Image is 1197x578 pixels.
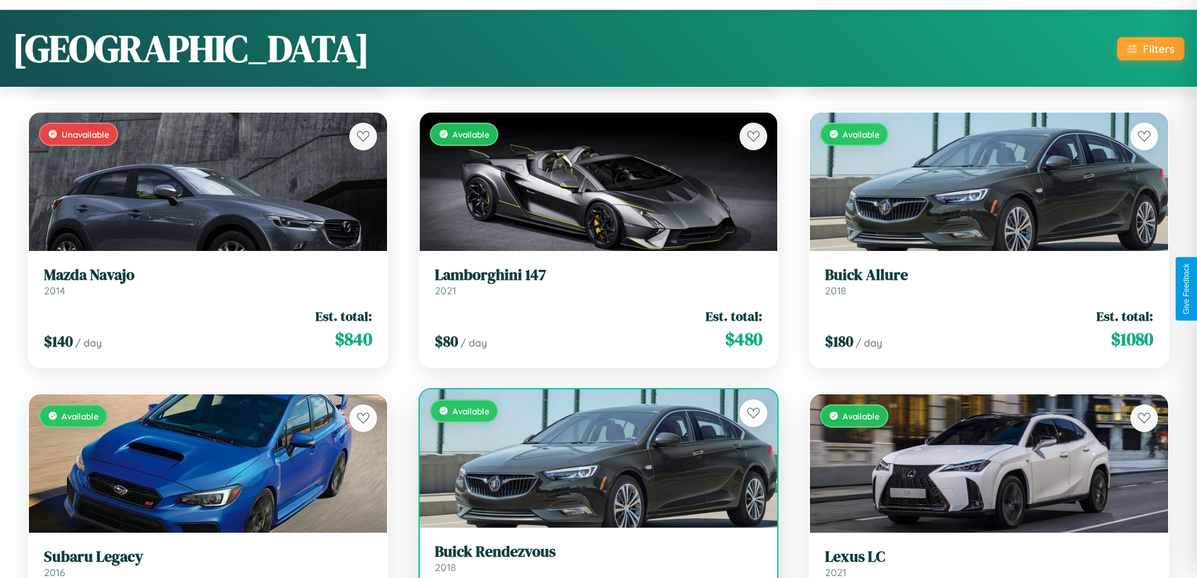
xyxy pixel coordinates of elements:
span: 2021 [435,284,456,297]
span: $ 80 [435,331,458,352]
span: Available [843,411,880,421]
a: Buick Rendezvous2018 [435,543,763,574]
span: Est. total: [706,307,762,325]
span: $ 840 [335,326,372,352]
h3: Mazda Navajo [44,266,372,284]
h3: Buick Rendezvous [435,543,763,561]
h3: Buick Allure [825,266,1153,284]
a: Buick Allure2018 [825,266,1153,297]
span: Available [452,129,489,140]
span: / day [856,336,882,349]
span: 2018 [435,561,456,574]
span: Est. total: [1096,307,1153,325]
span: 2018 [825,284,846,297]
span: Unavailable [62,129,109,140]
a: Lamborghini 1472021 [435,266,763,297]
h3: Lamborghini 147 [435,266,763,284]
span: Available [843,129,880,140]
div: Filters [1143,42,1174,55]
h3: Subaru Legacy [44,548,372,566]
button: Filters [1117,37,1184,60]
div: Give Feedback [1182,264,1191,314]
span: $ 140 [44,331,73,352]
span: Est. total: [315,307,372,325]
span: / day [75,336,102,349]
span: Available [62,411,99,421]
span: Available [452,406,489,416]
a: Mazda Navajo2014 [44,266,372,297]
span: $ 1080 [1111,326,1153,352]
span: 2014 [44,284,65,297]
h3: Lexus LC [825,548,1153,566]
span: $ 180 [825,331,853,352]
span: $ 480 [725,326,762,352]
h1: [GEOGRAPHIC_DATA] [13,23,369,74]
span: / day [461,336,487,349]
